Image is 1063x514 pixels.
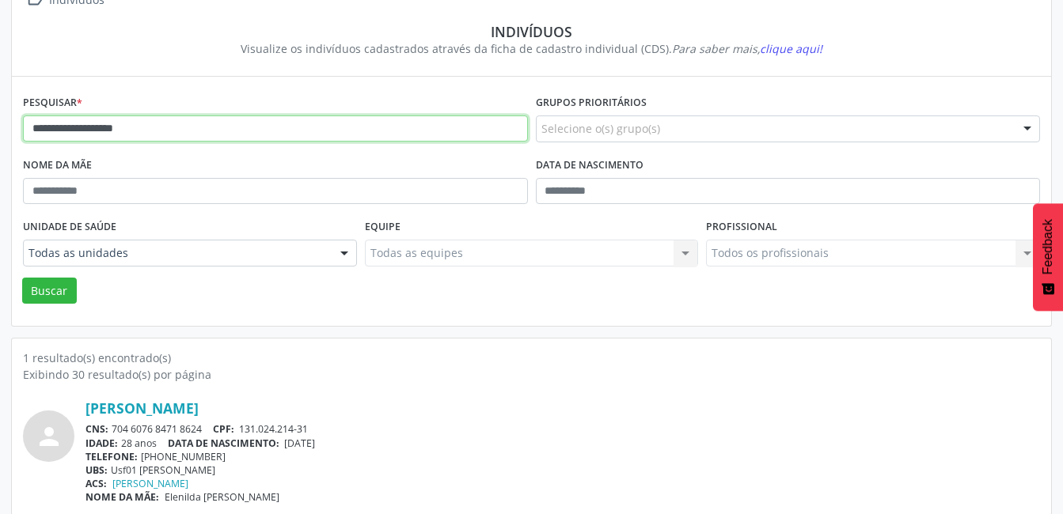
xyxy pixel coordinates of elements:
[28,245,325,261] span: Todas as unidades
[1033,203,1063,311] button: Feedback - Mostrar pesquisa
[23,91,82,115] label: Pesquisar
[536,153,643,178] label: Data de nascimento
[365,215,401,240] label: Equipe
[85,437,1040,450] div: 28 anos
[1041,219,1055,274] span: Feedback
[85,399,199,417] a: [PERSON_NAME]
[23,215,116,240] label: Unidade de saúde
[34,23,1029,40] div: Indivíduos
[672,41,822,56] i: Para saber mais,
[112,477,188,490] a: [PERSON_NAME]
[34,40,1029,57] div: Visualize os indivíduos cadastrados através da ficha de cadastro individual (CDS).
[284,437,315,450] span: [DATE]
[23,350,1040,366] div: 1 resultado(s) encontrado(s)
[536,91,647,115] label: Grupos prioritários
[22,278,77,304] button: Buscar
[85,437,118,450] span: IDADE:
[23,366,1040,383] div: Exibindo 30 resultado(s) por página
[85,477,107,490] span: ACS:
[85,422,1040,436] div: 704 6076 8471 8624
[85,463,1040,477] div: Usf01 [PERSON_NAME]
[165,490,279,504] span: Elenilda [PERSON_NAME]
[23,153,92,178] label: Nome da mãe
[168,437,279,450] span: DATA DE NASCIMENTO:
[85,490,159,504] span: NOME DA MÃE:
[239,422,308,436] span: 131.024.214-31
[760,41,822,56] span: clique aqui!
[213,422,234,436] span: CPF:
[541,120,660,137] span: Selecione o(s) grupo(s)
[85,422,108,436] span: CNS:
[706,215,777,240] label: Profissional
[85,463,108,477] span: UBS:
[85,450,1040,463] div: [PHONE_NUMBER]
[35,422,63,451] i: person
[85,450,138,463] span: TELEFONE:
